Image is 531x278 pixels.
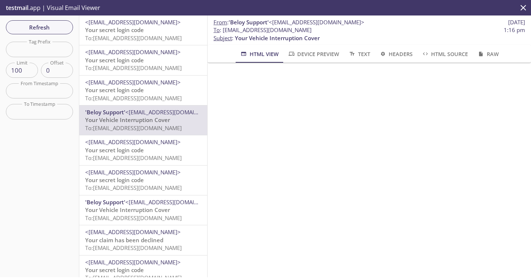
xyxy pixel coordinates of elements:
[85,138,181,146] span: <[EMAIL_ADDRESS][DOMAIN_NAME]>
[508,18,525,26] span: [DATE]
[79,195,207,225] div: 'Beloy Support'<[EMAIL_ADDRESS][DOMAIN_NAME]>Your Vehicle Interruption CoverTo:[EMAIL_ADDRESS][DO...
[421,49,468,59] span: HTML Source
[85,18,181,26] span: <[EMAIL_ADDRESS][DOMAIN_NAME]>
[214,26,220,34] span: To
[85,236,163,244] span: Your claim has been declined
[214,34,232,42] span: Subject
[79,225,207,255] div: <[EMAIL_ADDRESS][DOMAIN_NAME]>Your claim has been declinedTo:[EMAIL_ADDRESS][DOMAIN_NAME]
[85,184,182,191] span: To: [EMAIL_ADDRESS][DOMAIN_NAME]
[85,258,181,266] span: <[EMAIL_ADDRESS][DOMAIN_NAME]>
[504,26,525,34] span: 1:16 pm
[85,34,182,42] span: To: [EMAIL_ADDRESS][DOMAIN_NAME]
[85,64,182,72] span: To: [EMAIL_ADDRESS][DOMAIN_NAME]
[240,49,278,59] span: HTML View
[477,49,499,59] span: Raw
[85,198,125,206] span: 'Beloy Support'
[85,56,144,64] span: Your secret login code
[79,15,207,45] div: <[EMAIL_ADDRESS][DOMAIN_NAME]>Your secret login codeTo:[EMAIL_ADDRESS][DOMAIN_NAME]
[348,49,370,59] span: Text
[214,18,364,26] span: :
[85,176,144,184] span: Your secret login code
[85,266,144,274] span: Your secret login code
[85,48,181,56] span: <[EMAIL_ADDRESS][DOMAIN_NAME]>
[6,20,73,34] button: Refresh
[125,108,221,116] span: <[EMAIL_ADDRESS][DOMAIN_NAME]>
[288,49,339,59] span: Device Preview
[85,108,125,116] span: 'Beloy Support'
[85,79,181,86] span: <[EMAIL_ADDRESS][DOMAIN_NAME]>
[85,154,182,161] span: To: [EMAIL_ADDRESS][DOMAIN_NAME]
[85,26,144,34] span: Your secret login code
[85,86,144,94] span: Your secret login code
[12,22,67,32] span: Refresh
[85,124,182,132] span: To: [EMAIL_ADDRESS][DOMAIN_NAME]
[214,18,227,26] span: From
[229,18,269,26] span: 'Beloy Support'
[79,105,207,135] div: 'Beloy Support'<[EMAIL_ADDRESS][DOMAIN_NAME]>Your Vehicle Interruption CoverTo:[EMAIL_ADDRESS][DO...
[85,168,181,176] span: <[EMAIL_ADDRESS][DOMAIN_NAME]>
[214,26,525,42] p: :
[85,146,144,154] span: Your secret login code
[79,45,207,75] div: <[EMAIL_ADDRESS][DOMAIN_NAME]>Your secret login codeTo:[EMAIL_ADDRESS][DOMAIN_NAME]
[79,76,207,105] div: <[EMAIL_ADDRESS][DOMAIN_NAME]>Your secret login codeTo:[EMAIL_ADDRESS][DOMAIN_NAME]
[85,244,182,251] span: To: [EMAIL_ADDRESS][DOMAIN_NAME]
[85,206,170,213] span: Your Vehicle Interruption Cover
[79,135,207,165] div: <[EMAIL_ADDRESS][DOMAIN_NAME]>Your secret login codeTo:[EMAIL_ADDRESS][DOMAIN_NAME]
[214,26,312,34] span: : [EMAIL_ADDRESS][DOMAIN_NAME]
[85,214,182,222] span: To: [EMAIL_ADDRESS][DOMAIN_NAME]
[79,166,207,195] div: <[EMAIL_ADDRESS][DOMAIN_NAME]>Your secret login codeTo:[EMAIL_ADDRESS][DOMAIN_NAME]
[85,228,181,236] span: <[EMAIL_ADDRESS][DOMAIN_NAME]>
[6,4,28,12] span: testmail
[269,18,364,26] span: <[EMAIL_ADDRESS][DOMAIN_NAME]>
[125,198,221,206] span: <[EMAIL_ADDRESS][DOMAIN_NAME]>
[85,116,170,124] span: Your Vehicle Interruption Cover
[85,94,182,102] span: To: [EMAIL_ADDRESS][DOMAIN_NAME]
[235,34,320,42] span: Your Vehicle Interruption Cover
[379,49,413,59] span: Headers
